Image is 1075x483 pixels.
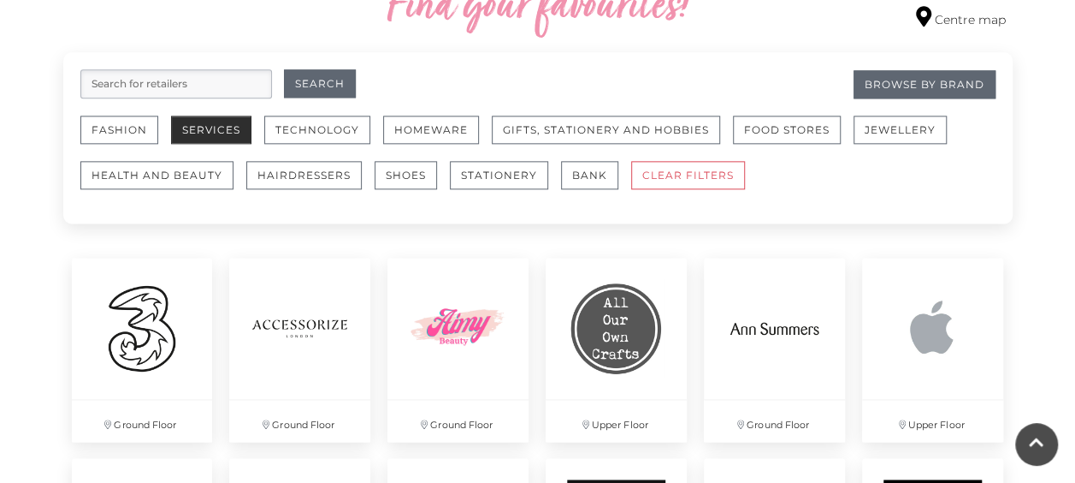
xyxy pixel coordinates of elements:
[80,161,233,189] button: Health and Beauty
[80,116,158,144] button: Fashion
[733,116,854,161] a: Food Stores
[631,161,745,189] button: CLEAR FILTERS
[733,116,841,144] button: Food Stores
[72,400,213,442] p: Ground Floor
[63,249,221,450] a: Ground Floor
[854,116,960,161] a: Jewellery
[375,161,437,189] button: Shoes
[387,400,529,442] p: Ground Floor
[854,70,995,98] a: Browse By Brand
[264,116,370,144] button: Technology
[450,161,561,206] a: Stationery
[246,161,362,189] button: Hairdressers
[450,161,548,189] button: Stationery
[537,249,695,450] a: Upper Floor
[246,161,375,206] a: Hairdressers
[80,69,272,98] input: Search for retailers
[379,249,537,450] a: Ground Floor
[546,400,687,442] p: Upper Floor
[264,116,383,161] a: Technology
[862,400,1003,442] p: Upper Floor
[854,249,1012,450] a: Upper Floor
[916,6,1006,29] a: Centre map
[221,249,379,450] a: Ground Floor
[492,116,733,161] a: Gifts, Stationery and Hobbies
[383,116,479,144] button: Homeware
[284,69,356,98] button: Search
[171,116,264,161] a: Services
[492,116,720,144] button: Gifts, Stationery and Hobbies
[561,161,631,206] a: Bank
[229,400,370,442] p: Ground Floor
[375,161,450,206] a: Shoes
[631,161,758,206] a: CLEAR FILTERS
[80,161,246,206] a: Health and Beauty
[561,161,618,189] button: Bank
[171,116,251,144] button: Services
[704,400,845,442] p: Ground Floor
[854,116,947,144] button: Jewellery
[383,116,492,161] a: Homeware
[80,116,171,161] a: Fashion
[695,249,854,450] a: Ground Floor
